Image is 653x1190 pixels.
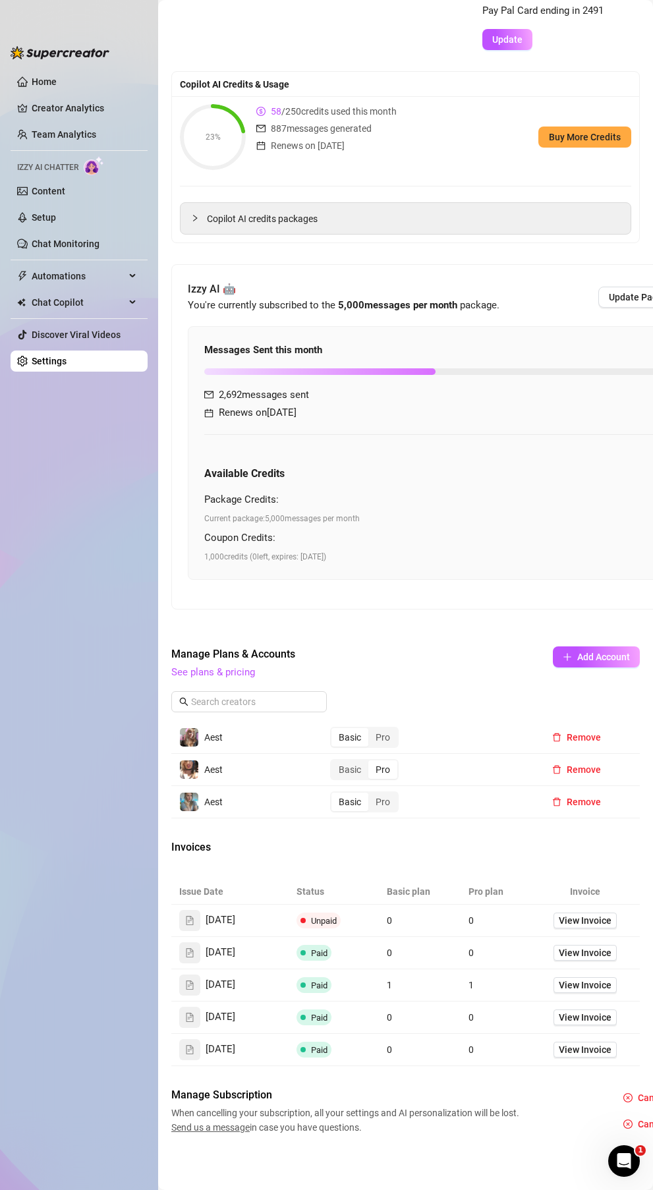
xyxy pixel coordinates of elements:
a: View Invoice [554,1042,617,1058]
span: dollar-circle [256,104,266,119]
button: Add Account [553,646,640,667]
a: Chat Monitoring [32,239,99,249]
span: View Invoice [559,946,611,960]
div: Pro [368,760,397,779]
span: Paid [311,980,327,990]
button: Remove [542,791,611,812]
span: delete [552,733,561,742]
span: file-text [185,1045,194,1054]
a: Content [32,186,65,196]
span: mail [204,390,213,399]
div: segmented control [330,759,399,780]
th: Basic plan [379,879,461,905]
span: Paid [311,1045,327,1055]
span: 2,692 messages sent [219,387,309,403]
img: Aest [180,760,198,779]
span: Aest [204,732,223,743]
span: [DATE] [206,913,235,928]
span: [DATE] [206,945,235,961]
span: collapsed [191,214,199,222]
span: View Invoice [559,913,611,928]
img: Chat Copilot [17,298,26,307]
a: Team Analytics [32,129,96,140]
span: View Invoice [559,978,611,992]
a: Home [32,76,57,87]
span: [DATE] [206,977,235,993]
th: Pro plan [461,879,530,905]
span: Invoices [171,839,393,855]
span: View Invoice [559,1010,611,1025]
button: Remove [542,727,611,748]
span: file-text [185,916,194,925]
a: View Invoice [554,945,617,961]
span: Remove [567,797,601,807]
span: You're currently subscribed to the package. [188,299,499,311]
button: Remove [542,759,611,780]
span: search [179,697,188,706]
span: delete [552,797,561,807]
span: 0 [387,1012,392,1023]
div: Copilot AI credits packages [181,203,631,234]
span: Renews on [DATE] [219,405,297,421]
span: Remove [567,732,601,743]
span: 1 [468,980,474,990]
div: Basic [331,760,368,779]
img: Aest [180,793,198,811]
span: delete [552,765,561,774]
img: AI Chatter [84,156,104,175]
span: Add Account [577,652,630,662]
a: Setup [32,212,56,223]
span: Copilot AI credits packages [207,212,620,226]
button: Buy More Credits [538,127,631,148]
div: Basic [331,728,368,747]
span: Paid [311,1013,327,1023]
span: file-text [185,980,194,990]
span: Aest [204,797,223,807]
span: thunderbolt [17,271,28,281]
span: Package Credits: [204,494,279,505]
span: Renews on [DATE] [271,138,345,153]
span: 0 [387,915,392,926]
span: Aest [204,764,223,775]
span: 1,000 credits ( 0 left, expires: [DATE] ) [204,551,326,563]
span: 0 [468,1044,474,1055]
strong: 5,000 messages per month [338,299,457,311]
span: 1 [635,1145,646,1156]
button: Update [482,29,532,50]
span: 1 [387,980,392,990]
span: 0 [468,948,474,958]
th: Status [289,879,379,905]
span: [DATE] [206,1009,235,1025]
span: mail [256,121,266,136]
div: segmented control [330,727,399,748]
span: plus [563,652,572,662]
a: View Invoice [554,1009,617,1025]
th: Invoice [530,879,640,905]
a: View Invoice [554,977,617,993]
span: 58 [271,106,281,117]
a: View Invoice [554,913,617,928]
span: calendar [204,409,213,418]
span: When cancelling your subscription, all your settings and AI personalization will be lost. in case... [171,1106,523,1135]
a: Creator Analytics [32,98,137,119]
span: file-text [185,948,194,957]
span: / 250 credits used this month [271,104,397,119]
span: Izzy AI 🤖 [188,281,499,297]
span: Update [492,34,523,45]
a: Discover Viral Videos [32,329,121,340]
img: Aest [180,728,198,747]
span: Automations [32,266,125,287]
span: Manage Subscription [171,1087,523,1103]
span: Buy More Credits [549,132,621,142]
span: 0 [387,1044,392,1055]
span: Remove [567,764,601,775]
span: calendar [256,138,266,153]
div: Pro [368,728,397,747]
span: 0 [468,915,474,926]
div: Pro [368,793,397,811]
span: file-text [185,1013,194,1022]
span: [DATE] [206,1042,235,1058]
span: 887 messages generated [271,121,372,136]
span: Send us a message [171,1122,250,1133]
span: Izzy AI Chatter [17,161,78,174]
